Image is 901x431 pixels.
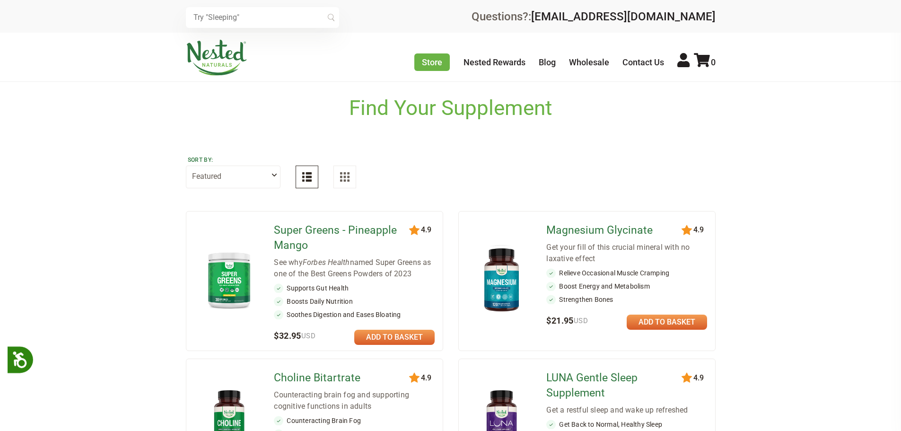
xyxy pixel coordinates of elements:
[546,281,707,291] li: Boost Energy and Metabolism
[274,310,435,319] li: Soothes Digestion and Eases Bloating
[546,223,683,238] a: Magnesium Glycinate
[274,223,411,253] a: Super Greens - Pineapple Mango
[546,420,707,429] li: Get Back to Normal, Healthy Sleep
[274,416,435,425] li: Counteracting Brain Fog
[539,57,556,67] a: Blog
[546,316,588,325] span: $21.95
[303,258,350,267] em: Forbes Health
[274,257,435,280] div: See why named Super Greens as one of the Best Greens Powders of 2023
[694,57,716,67] a: 0
[546,268,707,278] li: Relieve Occasional Muscle Cramping
[472,11,716,22] div: Questions?:
[474,244,529,316] img: Magnesium Glycinate
[569,57,609,67] a: Wholesale
[274,389,435,412] div: Counteracting brain fog and supporting cognitive functions in adults
[188,156,279,164] label: Sort by:
[414,53,450,71] a: Store
[340,172,350,182] img: Grid
[711,57,716,67] span: 0
[464,57,525,67] a: Nested Rewards
[186,40,247,76] img: Nested Naturals
[274,283,435,293] li: Supports Gut Health
[531,10,716,23] a: [EMAIL_ADDRESS][DOMAIN_NAME]
[274,370,411,386] a: Choline Bitartrate
[186,7,339,28] input: Try "Sleeping"
[302,172,312,182] img: List
[301,332,315,340] span: USD
[201,248,257,312] img: Super Greens - Pineapple Mango
[546,242,707,264] div: Get your fill of this crucial mineral with no laxative effect
[574,317,588,325] span: USD
[546,370,683,401] a: LUNA Gentle Sleep Supplement
[274,331,315,341] span: $32.95
[546,405,707,416] div: Get a restful sleep and wake up refreshed
[546,295,707,304] li: Strengthen Bones
[349,96,552,120] h1: Find Your Supplement
[274,297,435,306] li: Boosts Daily Nutrition
[622,57,664,67] a: Contact Us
